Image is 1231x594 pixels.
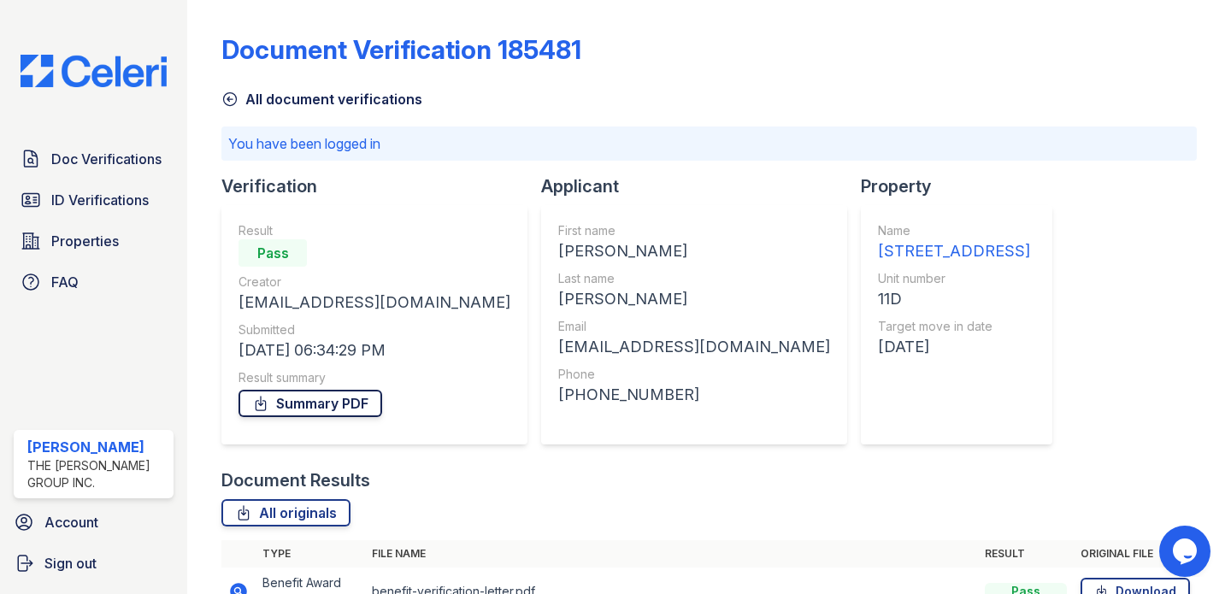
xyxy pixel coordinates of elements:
div: Applicant [541,174,861,198]
th: Type [256,540,365,568]
div: Name [878,222,1030,239]
div: First name [558,222,830,239]
iframe: chat widget [1159,526,1214,577]
span: ID Verifications [51,190,149,210]
span: Sign out [44,553,97,573]
p: You have been logged in [228,133,1190,154]
a: ID Verifications [14,183,174,217]
div: Result summary [239,369,510,386]
div: The [PERSON_NAME] Group Inc. [27,457,167,491]
div: Property [861,174,1066,198]
div: [PERSON_NAME] [27,437,167,457]
img: CE_Logo_Blue-a8612792a0a2168367f1c8372b55b34899dd931a85d93a1a3d3e32e68fde9ad4.png [7,55,180,87]
div: Pass [239,239,307,267]
a: All document verifications [221,89,422,109]
div: [DATE] 06:34:29 PM [239,338,510,362]
span: Account [44,512,98,532]
div: [PHONE_NUMBER] [558,383,830,407]
div: Unit number [878,270,1030,287]
th: Result [978,540,1074,568]
th: File name [365,540,978,568]
span: Properties [51,231,119,251]
div: Last name [558,270,830,287]
div: Email [558,318,830,335]
a: Summary PDF [239,390,382,417]
div: [STREET_ADDRESS] [878,239,1030,263]
a: Name [STREET_ADDRESS] [878,222,1030,263]
div: [EMAIL_ADDRESS][DOMAIN_NAME] [558,335,830,359]
div: Creator [239,273,510,291]
a: Doc Verifications [14,142,174,176]
div: [DATE] [878,335,1030,359]
div: [EMAIL_ADDRESS][DOMAIN_NAME] [239,291,510,315]
a: Account [7,505,180,539]
div: Submitted [239,321,510,338]
a: All originals [221,499,350,526]
a: Properties [14,224,174,258]
div: Result [239,222,510,239]
div: [PERSON_NAME] [558,287,830,311]
div: 11D [878,287,1030,311]
a: FAQ [14,265,174,299]
div: Document Verification 185481 [221,34,581,65]
div: [PERSON_NAME] [558,239,830,263]
div: Verification [221,174,541,198]
a: Sign out [7,546,180,580]
span: FAQ [51,272,79,292]
div: Phone [558,366,830,383]
span: Doc Verifications [51,149,162,169]
div: Target move in date [878,318,1030,335]
div: Document Results [221,468,370,492]
th: Original file [1074,540,1197,568]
